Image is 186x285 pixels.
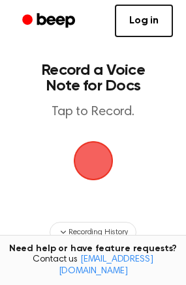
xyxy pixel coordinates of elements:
[50,222,136,243] button: Recording History
[59,255,153,276] a: [EMAIL_ADDRESS][DOMAIN_NAME]
[69,226,127,238] span: Recording History
[74,141,113,180] img: Beep Logo
[115,5,173,37] a: Log in
[23,104,163,120] p: Tap to Record.
[8,254,178,277] span: Contact us
[13,8,87,34] a: Beep
[23,62,163,94] h1: Record a Voice Note for Docs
